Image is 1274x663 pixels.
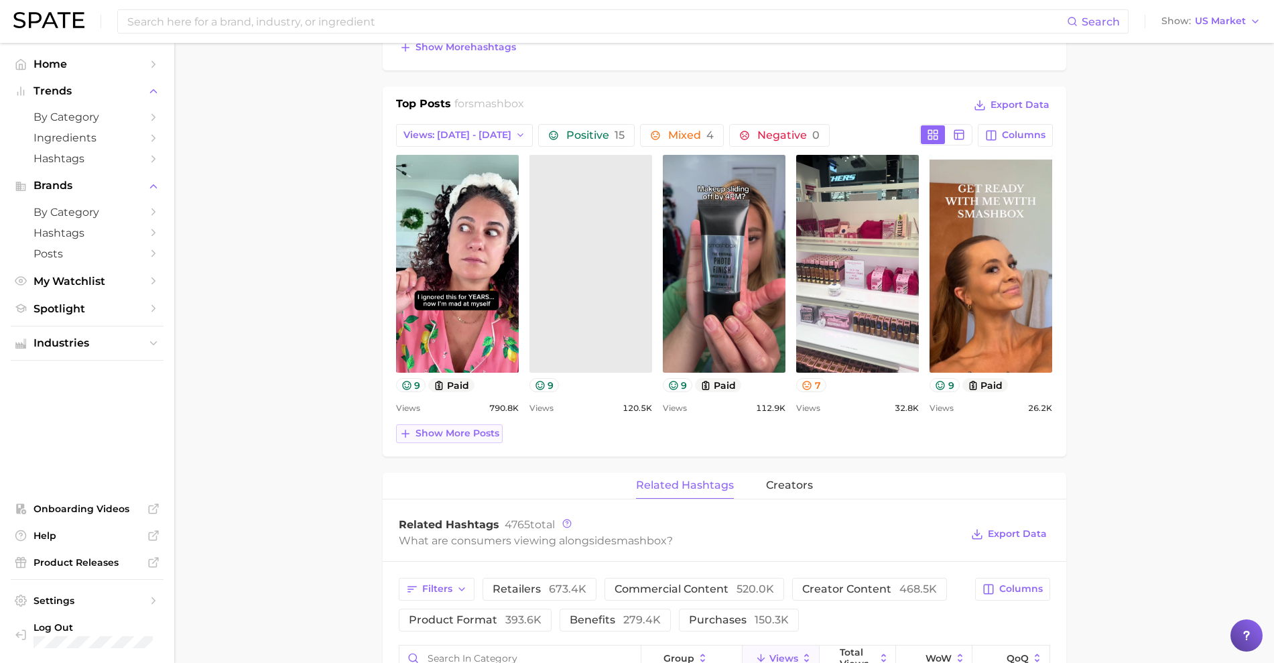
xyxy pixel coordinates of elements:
span: product format [409,615,542,625]
span: My Watchlist [34,275,141,288]
span: Brands [34,180,141,192]
span: Home [34,58,141,70]
span: 32.8k [895,400,919,416]
span: Columns [1002,129,1045,141]
button: Filters [399,578,474,601]
button: ShowUS Market [1158,13,1264,30]
span: Filters [422,583,452,595]
span: Log Out [34,621,153,634]
span: Posts [34,247,141,260]
span: Mixed [668,130,714,141]
span: 15 [615,129,625,141]
a: Product Releases [11,552,164,572]
span: related hashtags [636,479,734,491]
button: Columns [978,124,1052,147]
span: 26.2k [1028,400,1052,416]
button: 9 [396,378,426,392]
button: 7 [796,378,826,392]
span: Positive [566,130,625,141]
span: 112.9k [756,400,785,416]
button: Show more posts [396,424,503,443]
button: 9 [663,378,693,392]
button: paid [962,378,1009,392]
span: Industries [34,337,141,349]
span: Hashtags [34,152,141,165]
a: Posts [11,243,164,264]
span: total [505,518,555,531]
span: 673.4k [549,583,586,595]
button: paid [428,378,474,392]
span: US Market [1195,17,1246,25]
span: Views [663,400,687,416]
span: Columns [999,583,1043,595]
span: Onboarding Videos [34,503,141,515]
span: 468.5k [899,583,937,595]
span: retailers [493,584,586,595]
span: creator content [802,584,937,595]
span: Views [796,400,820,416]
span: Views [529,400,554,416]
h2: for [454,96,524,116]
button: Export Data [970,96,1052,115]
span: 4 [706,129,714,141]
button: Show morehashtags [396,38,519,57]
a: Home [11,54,164,74]
span: Export Data [991,99,1049,111]
button: 9 [529,378,560,392]
span: Views: [DATE] - [DATE] [403,129,511,141]
img: SPATE [13,12,84,28]
span: purchases [689,615,789,625]
span: 120.5k [623,400,652,416]
span: 0 [812,129,820,141]
a: Hashtags [11,148,164,169]
span: Search [1082,15,1120,28]
a: Help [11,526,164,546]
a: Onboarding Videos [11,499,164,519]
span: benefits [570,615,661,625]
button: paid [695,378,741,392]
span: Show more posts [416,428,499,439]
span: commercial content [615,584,774,595]
h1: Top Posts [396,96,451,116]
span: Views [930,400,954,416]
span: Negative [757,130,820,141]
button: Columns [975,578,1049,601]
span: 790.8k [489,400,519,416]
span: by Category [34,206,141,219]
span: Show more hashtags [416,42,516,53]
span: 393.6k [505,613,542,626]
input: Search here for a brand, industry, or ingredient [126,10,1067,33]
button: Views: [DATE] - [DATE] [396,124,533,147]
span: Show [1161,17,1191,25]
a: Log out. Currently logged in with e-mail marmoren@estee.com. [11,617,164,652]
span: Help [34,530,141,542]
button: Export Data [968,525,1049,544]
span: Spotlight [34,302,141,315]
a: by Category [11,107,164,127]
span: Related Hashtags [399,518,499,531]
button: Industries [11,333,164,353]
span: smashbox [611,534,667,547]
span: 279.4k [623,613,661,626]
a: My Watchlist [11,271,164,292]
a: by Category [11,202,164,223]
a: Settings [11,591,164,611]
a: Ingredients [11,127,164,148]
span: Product Releases [34,556,141,568]
div: What are consumers viewing alongside ? [399,532,962,550]
span: Ingredients [34,131,141,144]
button: Brands [11,176,164,196]
a: Hashtags [11,223,164,243]
span: Hashtags [34,227,141,239]
span: Export Data [988,528,1047,540]
span: Trends [34,85,141,97]
button: Trends [11,81,164,101]
span: 150.3k [755,613,789,626]
button: 9 [930,378,960,392]
span: Views [396,400,420,416]
span: smashbox [468,97,524,110]
span: by Category [34,111,141,123]
a: Spotlight [11,298,164,319]
span: 4765 [505,518,530,531]
span: 520.0k [737,583,774,595]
